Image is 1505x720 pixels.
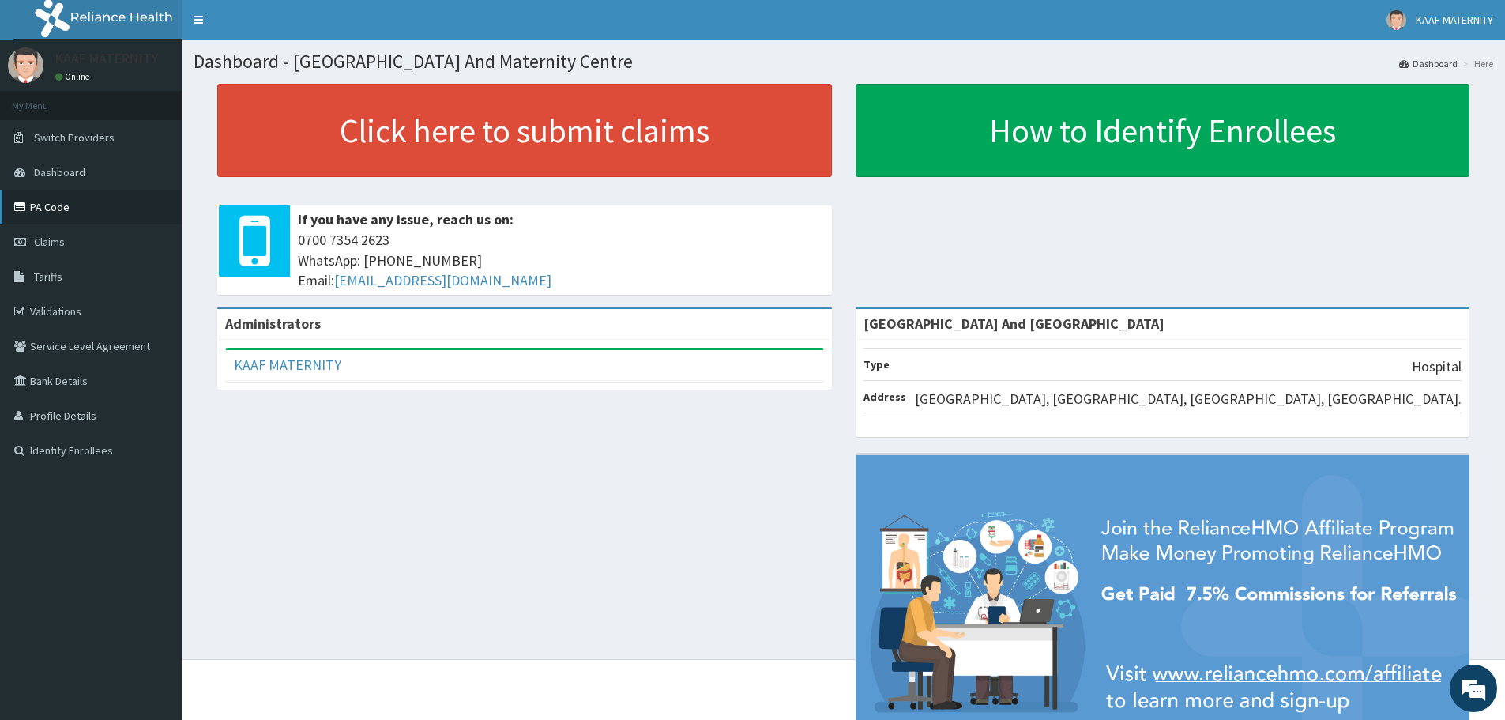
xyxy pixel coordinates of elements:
[1412,356,1462,377] p: Hospital
[8,47,43,83] img: User Image
[915,389,1462,409] p: [GEOGRAPHIC_DATA], [GEOGRAPHIC_DATA], [GEOGRAPHIC_DATA], [GEOGRAPHIC_DATA].
[34,165,85,179] span: Dashboard
[217,84,832,177] a: Click here to submit claims
[863,315,1164,333] strong: [GEOGRAPHIC_DATA] And [GEOGRAPHIC_DATA]
[298,230,824,291] span: 0700 7354 2623 WhatsApp: [PHONE_NUMBER] Email:
[1459,57,1493,70] li: Here
[34,270,62,284] span: Tariffs
[1399,57,1458,70] a: Dashboard
[34,130,115,145] span: Switch Providers
[34,235,65,249] span: Claims
[856,84,1470,177] a: How to Identify Enrollees
[194,51,1493,72] h1: Dashboard - [GEOGRAPHIC_DATA] And Maternity Centre
[55,71,93,82] a: Online
[1386,10,1406,30] img: User Image
[234,356,341,374] a: KAAF MATERNITY
[863,390,906,404] b: Address
[298,210,514,228] b: If you have any issue, reach us on:
[1416,13,1493,27] span: KAAF MATERNITY
[863,357,890,371] b: Type
[334,271,551,289] a: [EMAIL_ADDRESS][DOMAIN_NAME]
[225,315,321,333] b: Administrators
[55,51,159,66] p: KAAF MATERNITY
